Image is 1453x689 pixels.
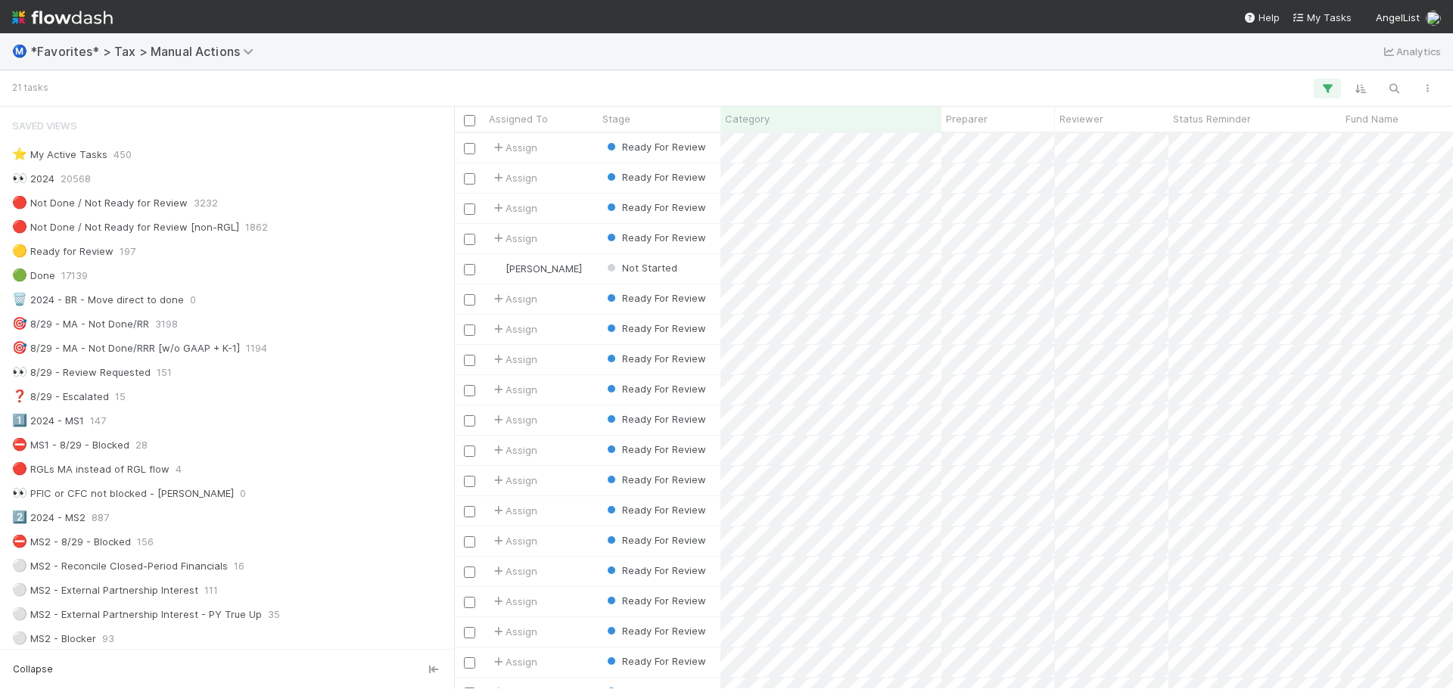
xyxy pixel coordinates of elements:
div: Done [12,266,55,285]
div: Ready For Review [604,623,706,638]
span: Assign [490,594,537,609]
span: 👀 [12,486,27,499]
span: Ready For Review [604,322,706,334]
div: Not Done / Not Ready for Review [non-RGL] [12,218,239,237]
span: Assign [490,654,537,669]
div: Ready For Review [604,563,706,578]
input: Toggle Row Selected [464,536,475,548]
input: Toggle Row Selected [464,506,475,517]
span: ⛔ [12,438,27,451]
div: Help [1243,10,1280,25]
a: Analytics [1381,42,1441,61]
span: 1194 [246,339,267,358]
span: Stage [602,111,630,126]
span: 🟡 [12,244,27,257]
span: 0 [190,290,196,309]
div: PFIC or CFC not blocked - [PERSON_NAME] [12,484,234,503]
div: Assign [490,170,537,185]
span: 151 [157,363,172,382]
input: Toggle Row Selected [464,324,475,336]
span: 🔴 [12,462,27,475]
span: Ready For Review [604,534,706,546]
span: Ready For Review [604,594,706,607]
span: Assign [490,231,537,246]
span: AngelList [1376,11,1420,23]
input: Toggle All Rows Selected [464,115,475,126]
span: Assign [490,563,537,579]
span: 3198 [155,315,178,334]
div: Ready For Review [604,139,706,154]
span: Ready For Review [604,141,706,153]
div: Ready For Review [604,411,706,427]
span: 93 [102,629,114,648]
div: [PERSON_NAME] [490,261,582,276]
img: avatar_66854b90-094e-431f-b713-6ac88429a2b8.png [491,262,503,275]
div: MS2 - External Partnership Interest - PY True Up [12,605,262,624]
div: Assign [490,291,537,306]
div: Not Started [604,260,677,275]
span: 1️⃣ [12,414,27,427]
div: Ready For Review [604,381,706,396]
div: MS2 - External Partnership Interest [12,581,198,600]
span: Preparer [946,111,988,126]
span: 🎯 [12,317,27,330]
span: Ready For Review [604,443,706,455]
input: Toggle Row Selected [464,657,475,669]
span: 🎯 [12,341,27,354]
span: Ⓜ️ [12,45,27,57]
div: Ready For Review [604,230,706,245]
span: Assign [490,533,537,548]
span: 15 [115,387,126,406]
span: Ready For Review [604,625,706,637]
span: Assign [490,624,537,639]
span: Ready For Review [604,383,706,395]
span: Assign [490,140,537,155]
span: 450 [114,145,132,164]
span: [PERSON_NAME] [506,262,582,275]
span: 147 [90,411,106,430]
span: *Favorites* > Tax > Manual Actions [30,44,261,59]
span: 17139 [61,266,88,285]
span: Assign [490,321,537,337]
span: Assign [490,382,537,397]
div: Ready For Review [604,169,706,185]
input: Toggle Row Selected [464,173,475,185]
input: Toggle Row Selected [464,143,475,154]
span: 16 [234,557,244,576]
div: Assign [490,352,537,367]
span: Ready For Review [604,201,706,213]
span: 🔴 [12,220,27,233]
span: ⚪ [12,583,27,596]
div: Assign [490,412,537,427]
span: Ready For Review [604,504,706,516]
span: Saved Views [12,110,77,141]
div: 2024 - MS1 [12,411,84,430]
span: Collapse [13,663,53,676]
div: 2024 [12,169,54,188]
div: Ready For Review [604,351,706,366]
span: Ready For Review [604,171,706,183]
input: Toggle Row Selected [464,627,475,638]
span: Assign [490,200,537,216]
span: 35 [268,605,280,624]
span: ⭐ [12,147,27,160]
span: ⚪ [12,632,27,644]
span: 3232 [194,194,218,213]
input: Toggle Row Selected [464,385,475,396]
span: 👀 [12,365,27,378]
div: Assign [490,442,537,458]
span: ⚪ [12,607,27,620]
span: 🟢 [12,268,27,281]
div: 8/29 - MA - Not Done/RR [12,315,149,334]
div: 8/29 - MA - Not Done/RRR [w/o GAAP + K-1] [12,339,240,358]
input: Toggle Row Selected [464,294,475,306]
span: 0 [240,484,246,503]
span: 28 [135,436,148,455]
span: Ready For Review [604,292,706,304]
